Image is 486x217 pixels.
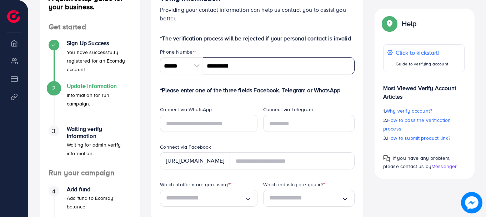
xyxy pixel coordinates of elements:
[160,143,211,151] label: Connect via Facebook
[67,83,131,89] h4: Update Information
[383,134,465,142] p: 3.
[383,154,451,170] span: If you have any problem, please contact us by
[67,125,131,139] h4: Waiting verify information
[383,107,465,115] p: 1.
[387,134,450,142] span: How to submit product link?
[383,78,465,101] p: Most Viewed Verify Account Articles
[160,86,355,94] p: *Please enter one of the three fields Facebook, Telegram or WhatsApp
[52,187,55,196] span: 4
[396,60,449,68] p: Guide to verifying account
[386,107,432,114] span: Why verify account?
[461,192,482,213] img: image
[52,127,55,135] span: 3
[40,23,140,31] h4: Get started
[67,40,131,46] h4: Sign Up Success
[166,193,244,204] input: Search for option
[263,106,313,113] label: Connect via Telegram
[52,84,55,92] span: 2
[160,34,355,43] p: *The verification process will be rejected if your personal contact is invalid
[263,181,326,188] label: Which industry are you in?
[383,17,396,30] img: Popup guide
[40,83,140,125] li: Update Information
[269,193,341,204] input: Search for option
[383,155,390,162] img: Popup guide
[160,190,257,207] div: Search for option
[431,163,457,170] span: Messenger
[7,10,20,23] img: logo
[67,140,131,158] p: Waiting for admin verify information.
[67,194,131,211] p: Add fund to Ecomdy balance
[40,40,140,83] li: Sign Up Success
[160,5,355,23] p: Providing your contact information can help us contact you to assist you better.
[160,48,196,55] label: Phone Number
[67,91,131,108] p: Information for run campaign.
[402,19,417,28] p: Help
[40,125,140,168] li: Waiting verify information
[160,152,230,169] div: [URL][DOMAIN_NAME]
[67,186,131,193] h4: Add fund
[396,48,449,57] p: Click to kickstart!
[383,117,451,132] span: How to pass the verification process
[40,168,140,177] h4: Run your campaign
[67,48,131,74] p: You have successfully registered for an Ecomdy account
[160,181,232,188] label: Which platform are you using?
[383,116,465,133] p: 2.
[160,106,212,113] label: Connect via WhatsApp
[263,190,355,207] div: Search for option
